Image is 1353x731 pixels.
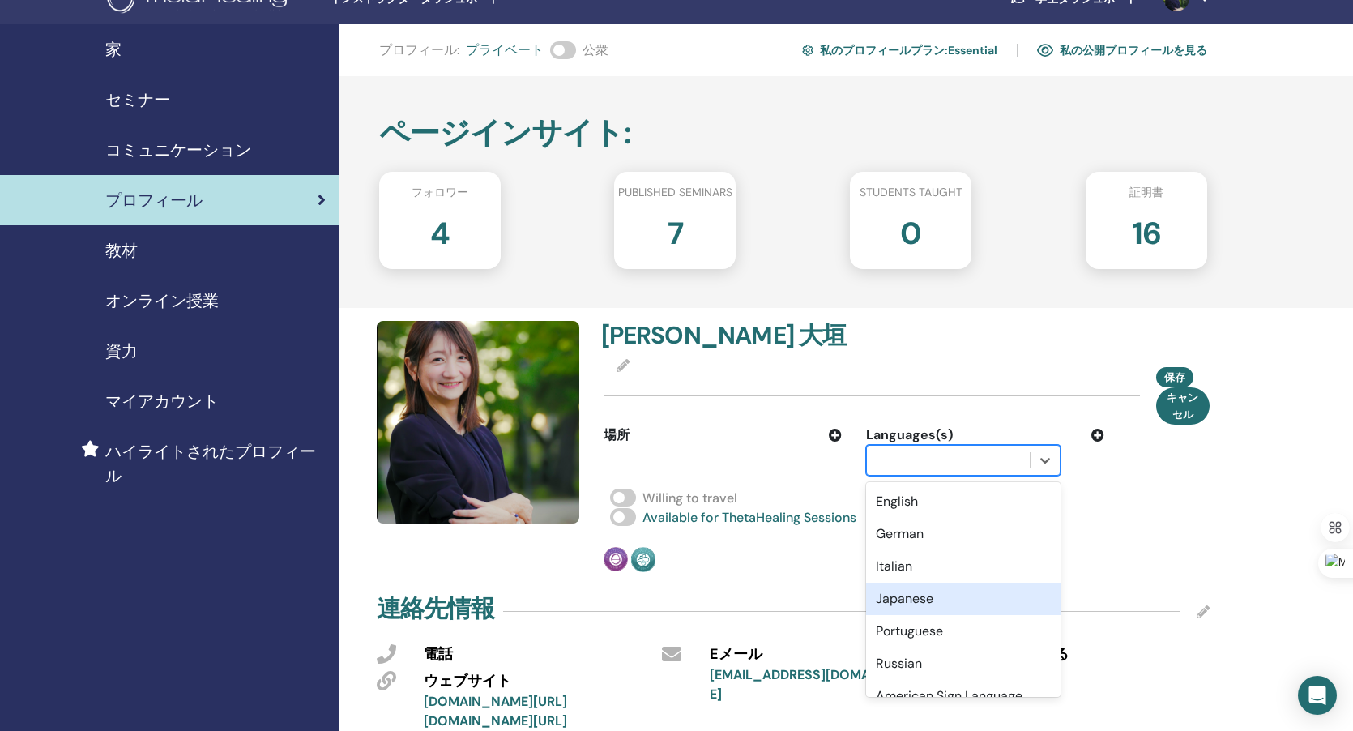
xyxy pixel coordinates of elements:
[105,439,326,488] span: ハイライトされたプロフィール
[802,42,813,58] img: cog.svg
[583,41,608,60] span: 公衆
[430,207,450,253] h2: 4
[866,518,1061,550] div: German
[105,37,122,62] span: 家
[601,321,897,350] h4: [PERSON_NAME] 大垣
[105,389,219,413] span: マイアカウント
[642,489,737,507] span: Willing to travel
[424,671,511,692] span: ウェブサイト
[866,425,953,445] span: Languages(s)
[710,644,762,665] span: Eメール
[424,693,567,710] a: [DOMAIN_NAME][URL]
[802,37,997,63] a: 私のプロフィールプラン:Essential
[105,88,170,112] span: セミナー
[1037,37,1207,63] a: 私の公開プロフィールを見る
[105,339,138,363] span: 資力
[710,666,923,703] a: [EMAIL_ADDRESS][DOMAIN_NAME]
[1156,367,1193,387] button: 保存
[1164,370,1185,384] span: 保存
[1156,387,1210,425] button: キャンセル
[377,594,495,623] h4: 連絡先情報
[866,550,1061,583] div: Italian
[105,138,251,162] span: コミュニケーション
[866,485,1061,518] div: English
[860,184,962,201] span: Students taught
[105,289,219,313] span: オンライン授業
[1298,676,1337,715] div: Open Intercom Messenger
[412,184,468,201] span: フォロワー
[377,321,579,524] img: default.jpg
[105,238,138,263] span: 教材
[866,648,1061,680] div: Russian
[866,680,1061,712] div: American Sign Language
[1132,207,1161,253] h2: 16
[618,184,732,201] span: Published seminars
[466,41,544,60] span: プライベート
[604,425,630,445] span: 場所
[642,509,856,526] span: Available for ThetaHealing Sessions
[668,207,683,253] h2: 7
[1167,391,1198,421] span: キャンセル
[105,188,203,212] span: プロフィール
[424,712,567,729] a: [DOMAIN_NAME][URL]
[900,207,921,253] h2: 0
[1037,43,1053,58] img: eye.svg
[866,615,1061,648] div: Portuguese
[1129,184,1163,201] span: 証明書
[866,583,1061,615] div: Japanese
[379,41,459,60] span: プロフィール :
[424,644,453,665] span: 電話
[379,115,1208,152] h2: ページインサイト :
